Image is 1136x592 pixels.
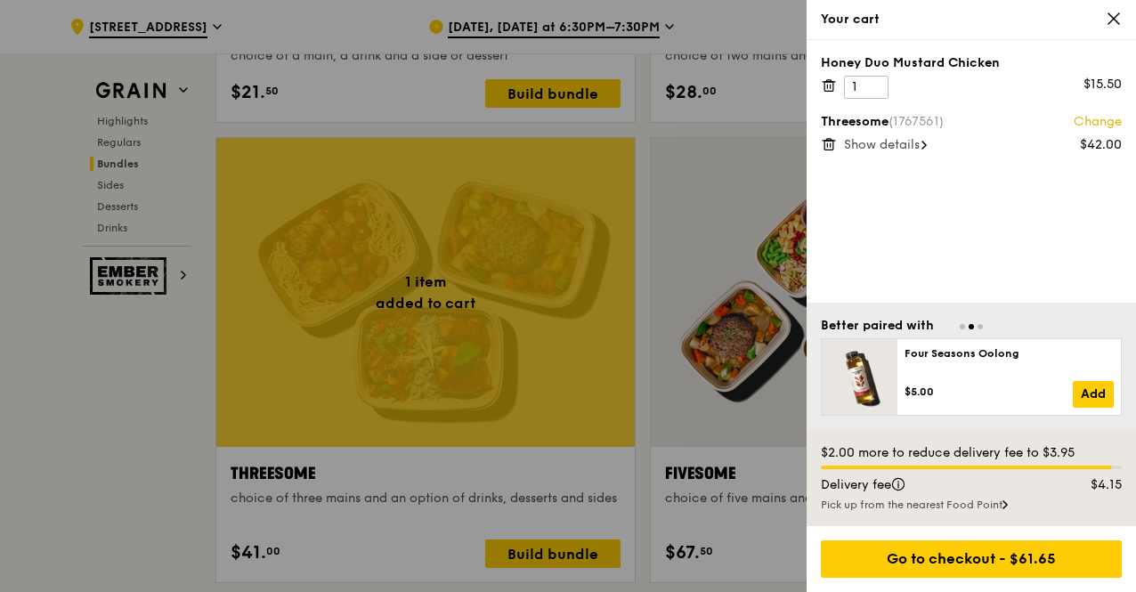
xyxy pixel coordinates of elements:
div: $42.00 [1080,136,1122,154]
div: Your cart [821,11,1122,28]
div: Go to checkout - $61.65 [821,540,1122,578]
span: (1767561) [889,114,944,129]
div: Pick up from the nearest Food Point [821,498,1122,512]
div: $5.00 [905,385,1073,399]
span: Go to slide 3 [978,324,983,329]
div: Better paired with [821,317,934,335]
div: Delivery fee [810,476,1052,494]
span: Go to slide 1 [960,324,965,329]
div: Threesome [821,113,1122,131]
div: $15.50 [1083,76,1122,93]
span: Show details [844,137,920,152]
div: $4.15 [1052,476,1133,494]
a: Add [1073,381,1114,408]
span: Go to slide 2 [969,324,974,329]
div: Honey Duo Mustard Chicken [821,54,1122,72]
div: $2.00 more to reduce delivery fee to $3.95 [821,444,1122,462]
div: Four Seasons Oolong [905,346,1114,361]
a: Change [1074,113,1122,131]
